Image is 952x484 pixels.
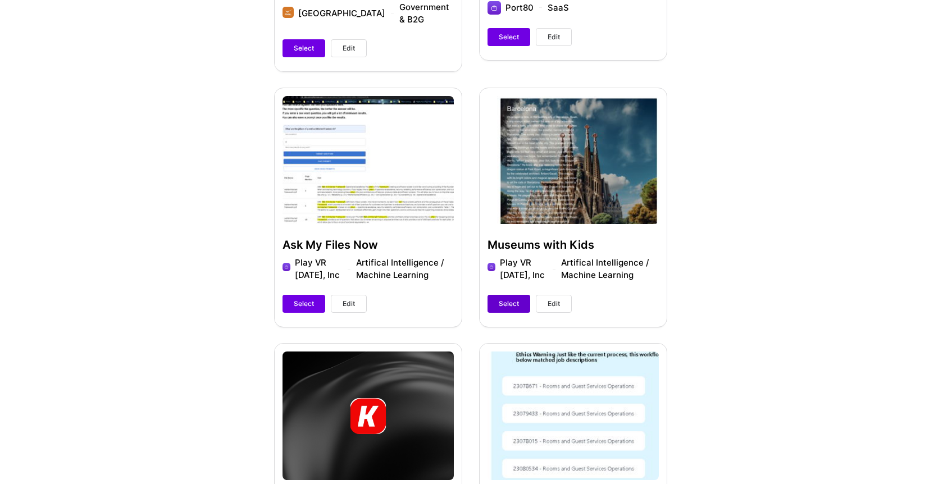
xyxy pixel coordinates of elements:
[283,39,325,57] button: Select
[488,28,530,46] button: Select
[331,295,367,313] button: Edit
[548,32,560,42] span: Edit
[499,32,519,42] span: Select
[283,295,325,313] button: Select
[488,295,530,313] button: Select
[499,299,519,309] span: Select
[343,299,355,309] span: Edit
[294,43,314,53] span: Select
[536,295,572,313] button: Edit
[548,299,560,309] span: Edit
[294,299,314,309] span: Select
[536,28,572,46] button: Edit
[331,39,367,57] button: Edit
[343,43,355,53] span: Edit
